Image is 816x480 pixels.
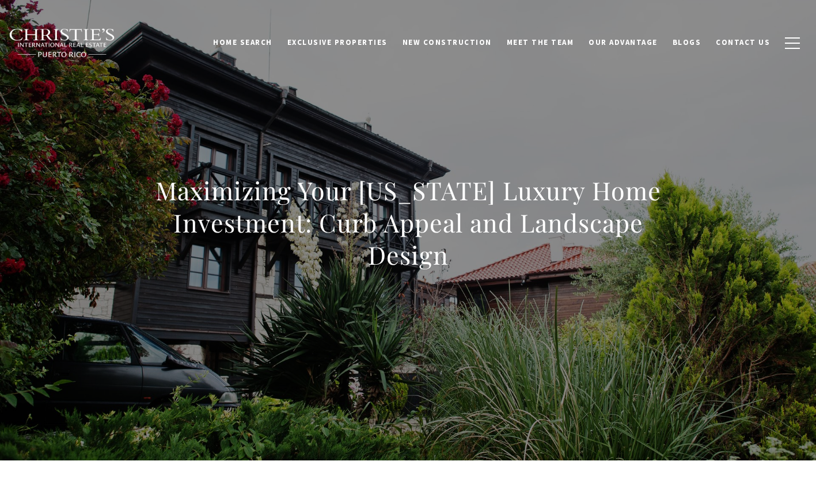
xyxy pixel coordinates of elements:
[403,37,492,47] span: New Construction
[581,32,665,54] a: Our Advantage
[206,32,280,54] a: Home Search
[665,32,709,54] a: Blogs
[589,37,658,47] span: Our Advantage
[154,174,662,271] h1: Maximizing Your [US_STATE] Luxury Home Investment: Curb Appeal and Landscape Design
[395,32,499,54] a: New Construction
[280,32,395,54] a: Exclusive Properties
[287,37,388,47] span: Exclusive Properties
[499,32,582,54] a: Meet the Team
[9,28,116,58] img: Christie's International Real Estate black text logo
[673,37,701,47] span: Blogs
[716,37,770,47] span: Contact Us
